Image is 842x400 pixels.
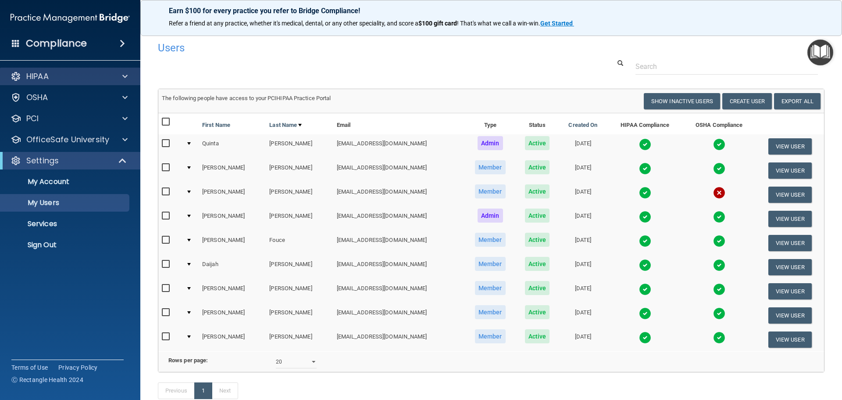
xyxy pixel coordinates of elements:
[559,207,607,231] td: [DATE]
[639,283,651,295] img: tick.e7d51cea.svg
[333,113,465,134] th: Email
[475,257,506,271] span: Member
[639,307,651,320] img: tick.e7d51cea.svg
[199,279,266,303] td: [PERSON_NAME]
[199,231,266,255] td: [PERSON_NAME]
[540,20,573,27] strong: Get Started
[333,207,465,231] td: [EMAIL_ADDRESS][DOMAIN_NAME]
[525,160,550,174] span: Active
[525,281,550,295] span: Active
[475,329,506,343] span: Member
[11,113,128,124] a: PCI
[11,9,130,27] img: PMB logo
[11,92,128,103] a: OSHA
[768,283,812,299] button: View User
[266,231,333,255] td: Fouce
[713,162,725,175] img: tick.e7d51cea.svg
[169,7,813,15] p: Earn $100 for every practice you refer to Bridge Compliance!
[525,184,550,198] span: Active
[768,211,812,227] button: View User
[333,159,465,183] td: [EMAIL_ADDRESS][DOMAIN_NAME]
[768,259,812,275] button: View User
[169,20,418,27] span: Refer a friend at any practice, whether it's medical, dental, or any other speciality, and score a
[722,93,772,109] button: Create User
[212,382,238,399] a: Next
[768,307,812,324] button: View User
[333,328,465,351] td: [EMAIL_ADDRESS][DOMAIN_NAME]
[559,255,607,279] td: [DATE]
[333,279,465,303] td: [EMAIL_ADDRESS][DOMAIN_NAME]
[158,382,195,399] a: Previous
[768,187,812,203] button: View User
[525,257,550,271] span: Active
[266,159,333,183] td: [PERSON_NAME]
[194,382,212,399] a: 1
[713,235,725,247] img: tick.e7d51cea.svg
[266,255,333,279] td: [PERSON_NAME]
[26,134,109,145] p: OfficeSafe University
[333,303,465,328] td: [EMAIL_ADDRESS][DOMAIN_NAME]
[26,92,48,103] p: OSHA
[333,134,465,159] td: [EMAIL_ADDRESS][DOMAIN_NAME]
[768,138,812,155] button: View User
[559,183,607,207] td: [DATE]
[333,183,465,207] td: [EMAIL_ADDRESS][DOMAIN_NAME]
[635,58,818,75] input: Search
[713,332,725,344] img: tick.e7d51cea.svg
[639,332,651,344] img: tick.e7d51cea.svg
[644,93,720,109] button: Show Inactive Users
[162,95,331,101] span: The following people have access to your PCIHIPAA Practice Portal
[559,159,607,183] td: [DATE]
[266,328,333,351] td: [PERSON_NAME]
[168,357,208,364] b: Rows per page:
[11,375,83,384] span: Ⓒ Rectangle Health 2024
[6,198,125,207] p: My Users
[333,255,465,279] td: [EMAIL_ADDRESS][DOMAIN_NAME]
[525,233,550,247] span: Active
[199,303,266,328] td: [PERSON_NAME]
[266,303,333,328] td: [PERSON_NAME]
[607,113,682,134] th: HIPAA Compliance
[525,305,550,319] span: Active
[475,233,506,247] span: Member
[713,211,725,223] img: tick.e7d51cea.svg
[6,241,125,249] p: Sign Out
[478,136,503,150] span: Admin
[713,187,725,199] img: cross.ca9f0e7f.svg
[158,42,541,54] h4: Users
[333,231,465,255] td: [EMAIL_ADDRESS][DOMAIN_NAME]
[266,183,333,207] td: [PERSON_NAME]
[525,136,550,150] span: Active
[475,281,506,295] span: Member
[11,71,128,82] a: HIPAA
[713,307,725,320] img: tick.e7d51cea.svg
[713,283,725,295] img: tick.e7d51cea.svg
[768,235,812,251] button: View User
[26,155,59,166] p: Settings
[58,363,98,372] a: Privacy Policy
[475,305,506,319] span: Member
[199,207,266,231] td: [PERSON_NAME]
[11,134,128,145] a: OfficeSafe University
[6,177,125,186] p: My Account
[202,120,230,130] a: First Name
[540,20,574,27] a: Get Started
[199,159,266,183] td: [PERSON_NAME]
[682,113,756,134] th: OSHA Compliance
[516,113,559,134] th: Status
[559,279,607,303] td: [DATE]
[11,155,127,166] a: Settings
[559,231,607,255] td: [DATE]
[639,138,651,151] img: tick.e7d51cea.svg
[639,162,651,175] img: tick.e7d51cea.svg
[266,134,333,159] td: [PERSON_NAME]
[559,134,607,159] td: [DATE]
[457,20,540,27] span: ! That's what we call a win-win.
[639,211,651,223] img: tick.e7d51cea.svg
[475,184,506,198] span: Member
[26,37,87,50] h4: Compliance
[568,120,597,130] a: Created On
[26,71,49,82] p: HIPAA
[639,187,651,199] img: tick.e7d51cea.svg
[199,183,266,207] td: [PERSON_NAME]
